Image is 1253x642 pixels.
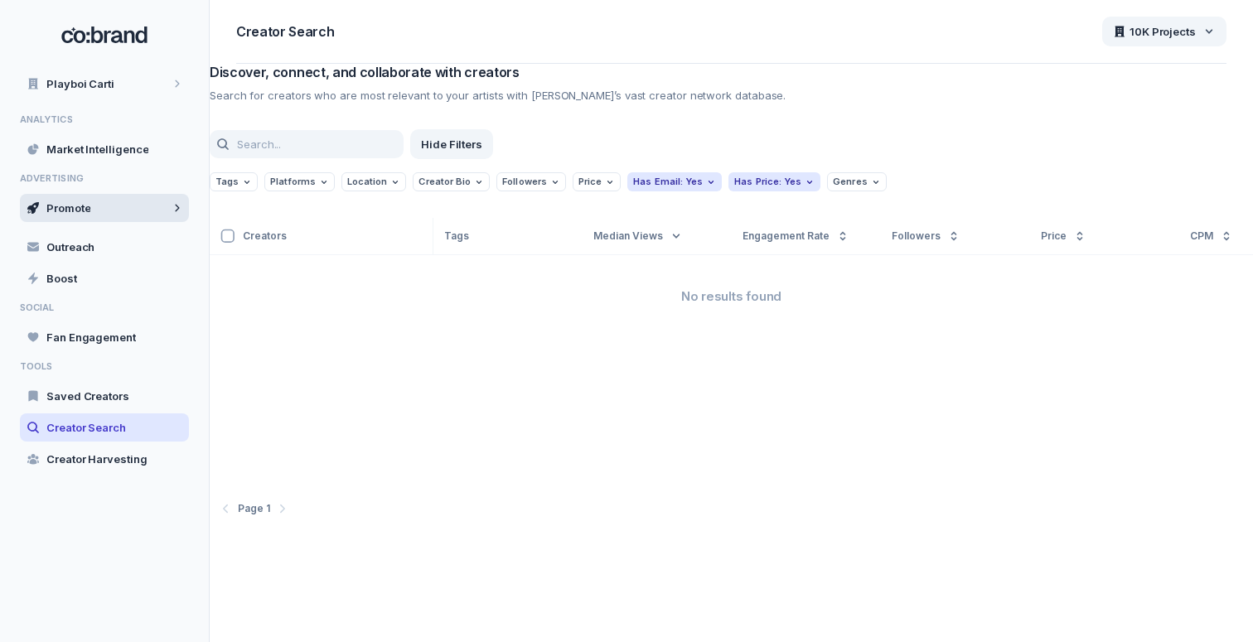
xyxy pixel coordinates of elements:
span: Price [578,176,602,187]
a: Creator Search [20,413,189,442]
span: SOCIAL [20,302,189,313]
span: Creators [243,229,287,243]
span: Creator Bio [418,176,471,187]
span: Tags [215,176,239,187]
span: ADVERTISING [20,173,189,184]
span: Outreach [46,239,94,254]
span: CPM [1190,229,1213,243]
span: Platforms [270,176,316,187]
span: Has Price: Yes [734,176,801,187]
span: TOOLS [20,361,189,372]
a: Fan Engagement [20,323,189,351]
a: Saved Creators [20,382,189,410]
span: Median Views [593,229,663,243]
input: Search... [210,130,404,158]
div: Price [1030,218,1179,254]
span: Fan Engagement [46,330,136,345]
span: Engagement Rate [743,229,830,243]
span: Genres [833,176,867,187]
button: Hide Filters [410,129,493,159]
div: Followers [881,218,1030,254]
span: No results found [681,288,781,305]
span: Followers [502,176,547,187]
a: Market Intelligence [20,135,189,163]
div: Tags [433,218,583,254]
span: Page 1 [238,502,270,515]
a: Outreach [20,233,189,261]
span: Location [347,176,388,187]
span: Hide Filters [421,137,482,152]
span: Search for creators who are most relevant to your artists with [PERSON_NAME]’s vast creator netwo... [210,88,1253,103]
span: ANALYTICS [20,114,189,125]
span: 10K Projects [1130,24,1196,39]
span: Discover, connect, and collaborate with creators [210,64,520,81]
span: Creator Harvesting [46,451,148,466]
span: Tags [444,229,469,243]
div: Median Views [583,218,732,254]
span: Has Email: Yes [633,176,703,187]
a: Boost [20,264,189,292]
span: Creator Search [46,420,126,435]
span: Followers [892,229,941,243]
span: Playboi Carti [46,76,114,91]
span: Boost [46,271,77,286]
span: Market Intelligence [46,142,148,157]
span: Promote [46,200,90,215]
span: Price [1041,229,1067,243]
div: Engagement Rate [732,218,881,254]
div: Creators [210,218,433,254]
a: Creator Harvesting [20,445,189,473]
span: Saved Creators [46,389,129,403]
